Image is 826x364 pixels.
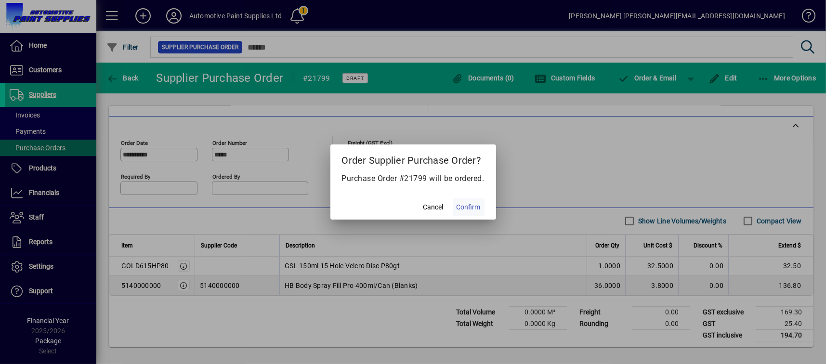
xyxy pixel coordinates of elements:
[330,144,496,172] h2: Order Supplier Purchase Order?
[457,202,481,212] span: Confirm
[342,173,485,184] p: Purchase Order #21799 will be ordered.
[418,198,449,216] button: Cancel
[423,202,444,212] span: Cancel
[453,198,485,216] button: Confirm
